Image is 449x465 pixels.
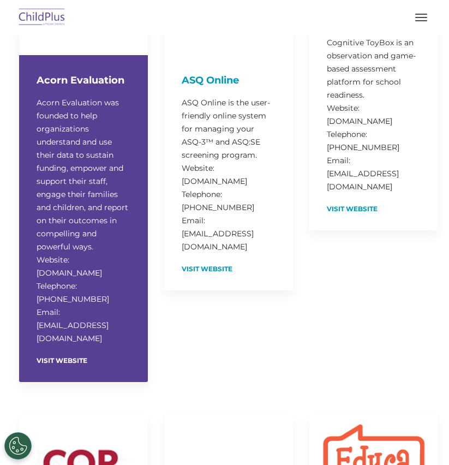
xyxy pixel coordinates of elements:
[327,102,421,193] p: Website: [DOMAIN_NAME] Telephone: [PHONE_NUMBER] Email: [EMAIL_ADDRESS][DOMAIN_NAME]
[327,206,378,212] a: Visit Website
[37,73,130,88] h4: Acorn Evaluation
[4,432,32,460] button: Cookies Settings
[182,73,276,88] h4: ASQ Online
[327,36,421,102] p: Cognitive ToyBox is an observation and game-based assessment platform for school readiness.
[182,266,232,272] a: Visit Website
[37,96,130,345] p: Acorn Evaluation was founded to help organizations understand and use their data to sustain fundi...
[16,5,68,31] img: ChildPlus by Procare Solutions
[37,357,87,364] a: Visit Website
[182,162,276,253] p: Website: [DOMAIN_NAME] Telephone: [PHONE_NUMBER] Email: [EMAIL_ADDRESS][DOMAIN_NAME]
[182,96,276,162] p: ASQ Online is the user-friendly online system for managing your ASQ-3™ and ASQ:SE screening program.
